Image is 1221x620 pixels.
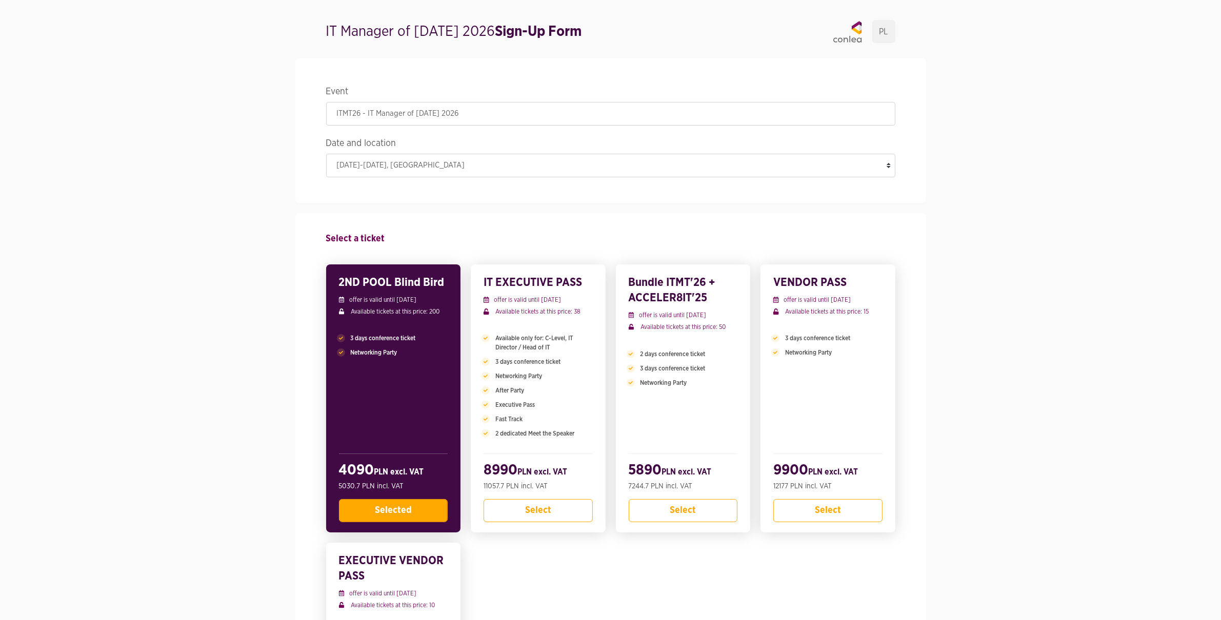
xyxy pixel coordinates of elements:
[629,311,738,320] p: offer is valid until [DATE]
[640,364,706,373] span: 3 days conference ticket
[484,295,593,304] p: offer is valid until [DATE]
[872,20,895,43] a: PL
[640,378,687,387] span: Networking Party
[662,468,712,476] span: PLN excl. VAT
[326,84,895,102] legend: Event
[517,468,567,476] span: PLN excl. VAT
[339,589,448,598] p: offer is valid until [DATE]
[629,462,738,481] h2: 5890
[495,386,524,395] span: After Party
[773,307,883,316] p: Available tickets at this price: 15
[339,307,448,316] p: Available tickets at this price: 200
[484,275,593,290] h3: IT EXECUTIVE PASS
[326,229,895,249] h4: Select a ticket
[326,136,895,154] legend: Date and location
[495,400,535,409] span: Executive Pass
[351,334,416,343] span: 3 days conference ticket
[351,348,397,357] span: Networking Party
[495,357,561,366] span: 3 days conference ticket
[785,348,832,357] span: Networking Party
[374,468,424,476] span: PLN excl. VAT
[484,307,593,316] p: Available tickets at this price: 38
[326,22,582,42] h1: IT Manager of [DATE] 2026
[339,462,448,481] h2: 4090
[495,415,523,424] span: Fast Track
[525,506,551,515] span: Select
[484,462,593,481] h2: 8990
[339,295,448,304] p: offer is valid until [DATE]
[773,481,883,491] p: 12177 PLN incl. VAT
[808,468,858,476] span: PLN excl. VAT
[339,275,448,290] h3: 2ND POOL Blind Bird
[339,481,448,491] p: 5030.7 PLN incl. VAT
[339,601,448,610] p: Available tickets at this price: 10
[773,275,883,290] h3: VENDOR PASS
[640,349,706,359] span: 2 days conference ticket
[629,322,738,332] p: Available tickets at this price: 50
[495,25,582,39] strong: Sign-Up Form
[495,334,593,352] span: Available only for: C-Level, IT Director / Head of IT
[629,481,738,491] p: 7244.7 PLN incl. VAT
[815,506,841,515] span: Select
[773,462,883,481] h2: 9900
[326,102,895,126] input: ITMT26 - IT Manager of Tomorrow 2026
[670,506,696,515] span: Select
[375,506,412,515] span: Selected
[773,499,883,522] button: Select
[339,553,448,584] h3: EXECUTIVE VENDOR PASS
[484,499,593,522] button: Select
[495,429,574,438] span: 2 dedicated Meet the Speaker
[484,481,593,491] p: 11057.7 PLN incl. VAT
[785,334,850,343] span: 3 days conference ticket
[629,499,738,522] button: Select
[629,275,738,305] h3: Bundle ITMT'26 + ACCELER8IT'25
[773,295,883,304] p: offer is valid until [DATE]
[339,499,448,522] button: Selected
[495,371,542,381] span: Networking Party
